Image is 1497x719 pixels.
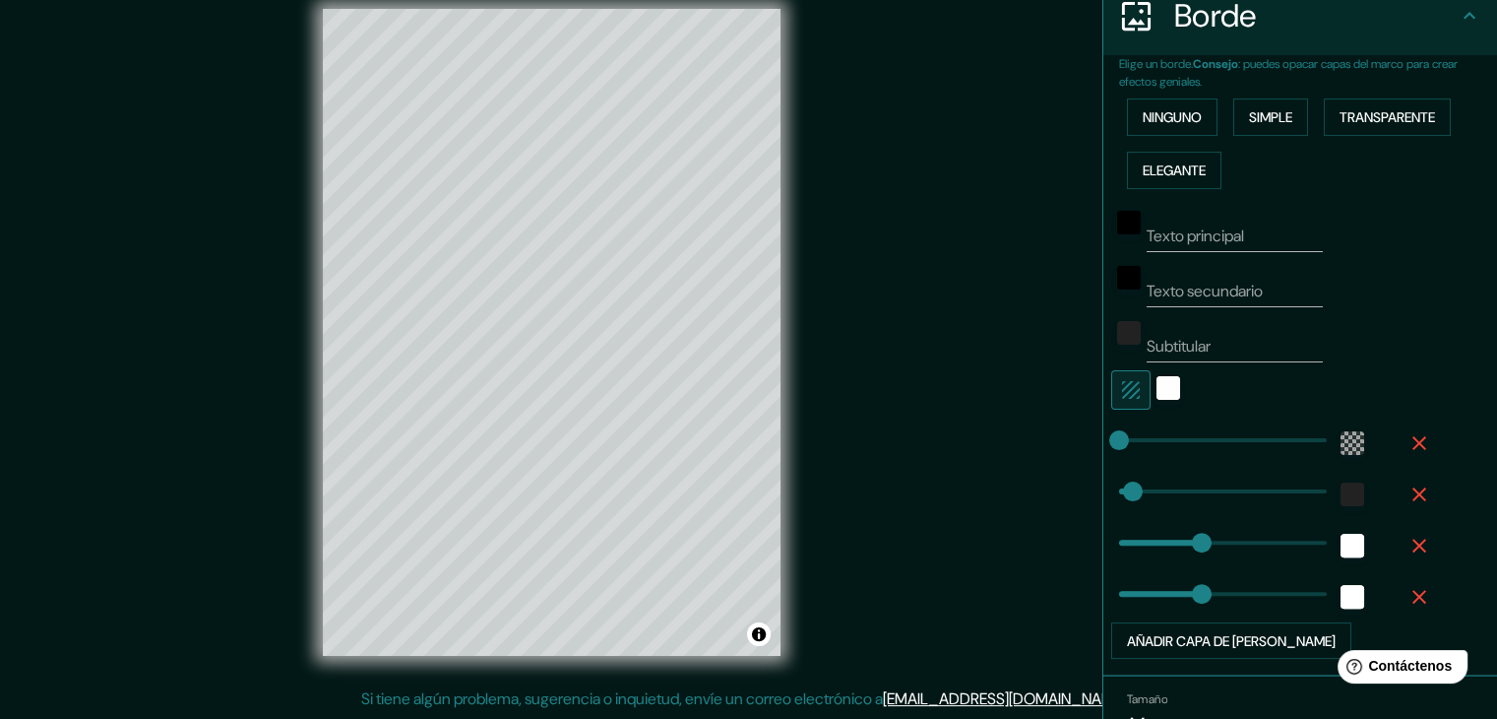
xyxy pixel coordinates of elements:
[1111,622,1351,660] button: Añadir capa de [PERSON_NAME]
[1340,108,1435,126] font: Transparente
[1341,585,1364,609] button: white
[747,622,771,646] button: Activar o desactivar atribución
[1117,211,1141,234] button: negro
[1322,642,1475,697] iframe: Lanzador de widgets de ayuda
[1156,376,1180,400] button: color-FFFEFE
[1324,98,1451,136] button: Transparente
[1143,108,1202,126] font: Ninguno
[361,688,883,709] font: Si tiene algún problema, sugerencia o inquietud, envíe un correo electrónico a
[1127,98,1217,136] button: Ninguno
[1249,108,1292,126] font: Simple
[1341,534,1364,557] button: white
[1127,692,1167,708] font: Tamaño
[1341,483,1364,506] button: color-222222
[1127,152,1221,189] button: Elegante
[1341,431,1364,455] button: color-55555544
[1119,56,1458,90] font: : puedes opacar capas del marco para crear efectos geniales.
[1127,632,1336,650] font: Añadir capa de [PERSON_NAME]
[1143,162,1206,179] font: Elegante
[1233,98,1308,136] button: Simple
[1117,321,1141,345] button: color-222222
[1193,56,1238,72] font: Consejo
[883,688,1126,709] a: [EMAIL_ADDRESS][DOMAIN_NAME]
[1119,56,1193,72] font: Elige un borde.
[1117,266,1141,290] button: negro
